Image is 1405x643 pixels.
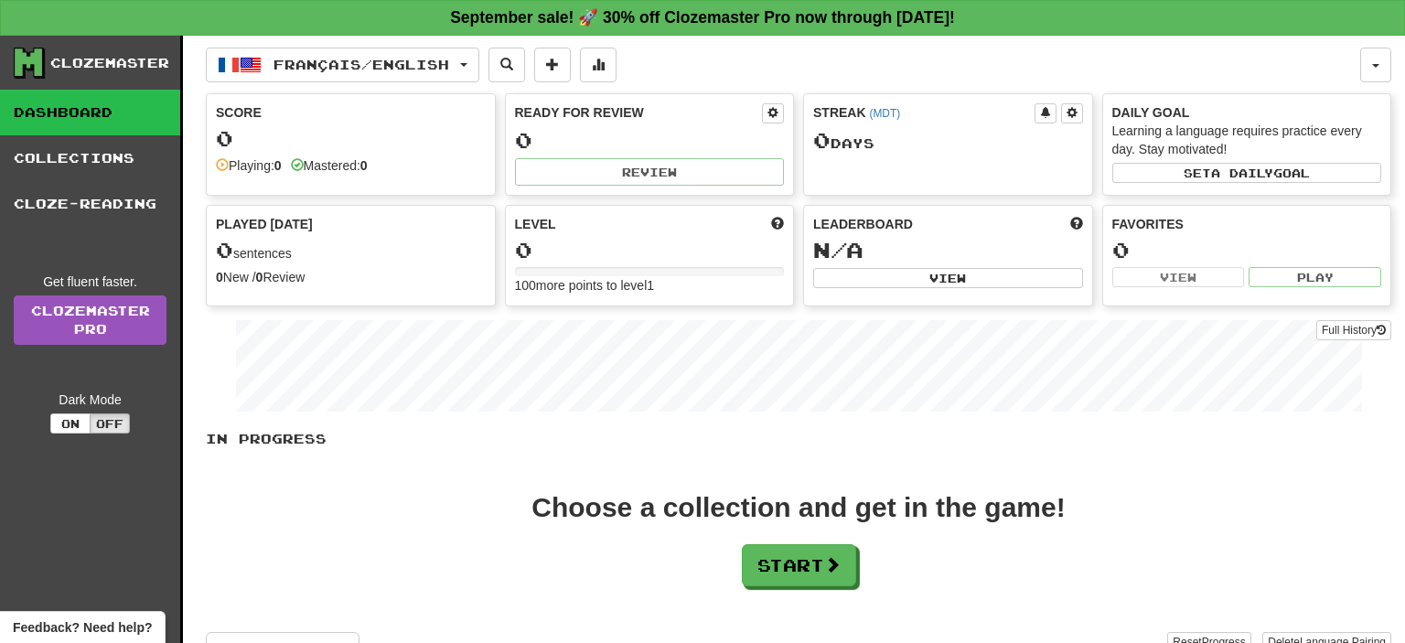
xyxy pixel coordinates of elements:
[1112,267,1245,287] button: View
[534,48,571,82] button: Add sentence to collection
[90,413,130,434] button: Off
[291,156,368,175] div: Mastered:
[360,158,368,173] strong: 0
[515,103,763,122] div: Ready for Review
[216,127,486,150] div: 0
[1112,163,1382,183] button: Seta dailygoal
[216,156,282,175] div: Playing:
[256,270,263,284] strong: 0
[274,158,282,173] strong: 0
[813,103,1035,122] div: Streak
[273,57,449,72] span: Français / English
[869,107,900,120] a: (MDT)
[216,237,233,263] span: 0
[742,544,856,586] button: Start
[50,413,91,434] button: On
[216,239,486,263] div: sentences
[216,215,313,233] span: Played [DATE]
[50,54,169,72] div: Clozemaster
[813,237,863,263] span: N/A
[515,215,556,233] span: Level
[771,215,784,233] span: Score more points to level up
[216,270,223,284] strong: 0
[531,494,1065,521] div: Choose a collection and get in the game!
[216,268,486,286] div: New / Review
[14,391,166,409] div: Dark Mode
[206,430,1391,448] p: In Progress
[1112,215,1382,233] div: Favorites
[1112,103,1382,122] div: Daily Goal
[813,129,1083,153] div: Day s
[13,618,152,637] span: Open feedback widget
[1316,320,1391,340] button: Full History
[1249,267,1381,287] button: Play
[580,48,617,82] button: More stats
[515,129,785,152] div: 0
[14,273,166,291] div: Get fluent faster.
[488,48,525,82] button: Search sentences
[813,268,1083,288] button: View
[813,215,913,233] span: Leaderboard
[216,103,486,122] div: Score
[1112,122,1382,158] div: Learning a language requires practice every day. Stay motivated!
[1112,239,1382,262] div: 0
[14,295,166,345] a: ClozemasterPro
[515,239,785,262] div: 0
[1070,215,1083,233] span: This week in points, UTC
[515,276,785,295] div: 100 more points to level 1
[450,8,955,27] strong: September sale! 🚀 30% off Clozemaster Pro now through [DATE]!
[813,127,831,153] span: 0
[206,48,479,82] button: Français/English
[515,158,785,186] button: Review
[1211,166,1273,179] span: a daily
